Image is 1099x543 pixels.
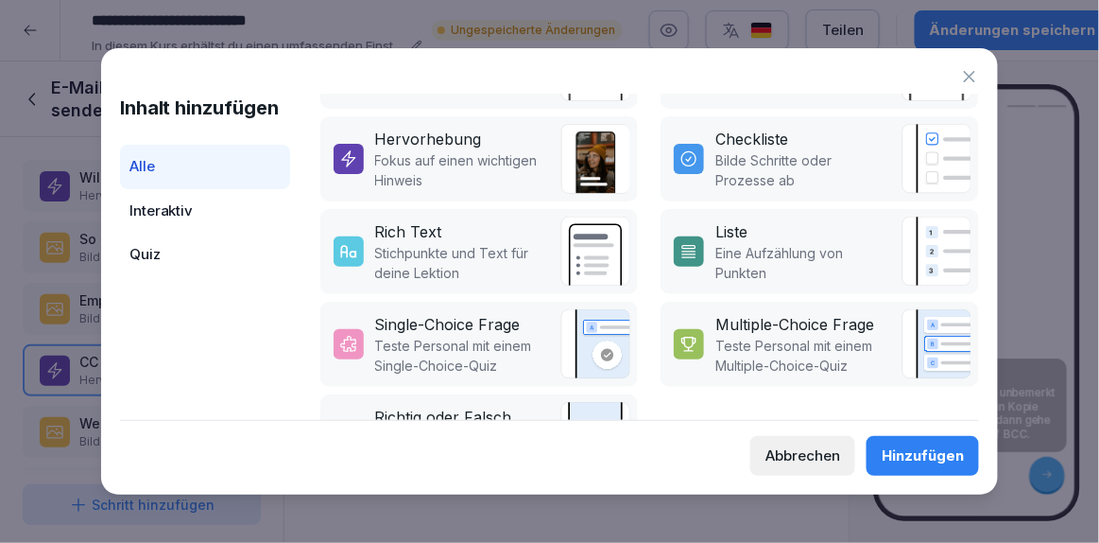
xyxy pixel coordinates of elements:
div: Multiple-Choice Frage [715,313,874,336]
div: Interaktiv [120,189,290,234]
div: Quiz [120,233,290,277]
button: Hinzufügen [867,436,979,476]
p: Teste Personal mit einem Single-Choice-Quiz [375,336,552,376]
p: Fokus auf einen wichtigen Hinweis [375,150,552,190]
div: Alle [120,145,290,189]
img: callout.png [560,124,630,194]
div: Richtig oder Falsch [375,406,512,429]
img: richtext.svg [560,217,630,287]
img: quiz.svg [902,309,971,379]
div: Checkliste [715,128,788,150]
p: Eine Aufzählung von Punkten [715,243,892,283]
div: Hervorhebung [375,128,482,150]
p: Teste Personal mit einem Multiple-Choice-Quiz [715,336,892,376]
img: list.svg [902,217,971,287]
div: Rich Text [375,220,442,243]
div: Liste [715,220,747,243]
div: Abbrechen [765,446,840,466]
div: Single-Choice Frage [375,313,521,336]
div: Hinzufügen [882,446,964,466]
img: checklist.svg [902,124,971,194]
button: Abbrechen [750,436,855,476]
img: single_choice_quiz.svg [560,309,630,379]
h1: Inhalt hinzufügen [120,94,290,122]
p: Bilde Schritte oder Prozesse ab [715,150,892,190]
p: Stichpunkte und Text für deine Lektion [375,243,552,283]
img: true_false.svg [560,402,630,472]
